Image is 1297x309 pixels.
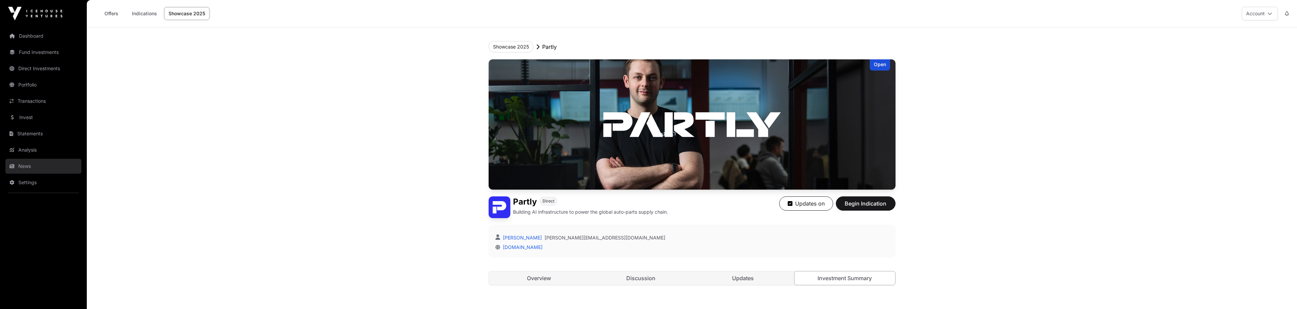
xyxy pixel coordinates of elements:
a: Discussion [591,271,691,285]
p: Partly [542,43,557,51]
a: Statements [5,126,81,141]
a: Analysis [5,142,81,157]
a: Investment Summary [794,271,896,285]
a: Offers [98,7,125,20]
a: Transactions [5,94,81,109]
img: Partly [489,196,510,218]
a: Dashboard [5,28,81,43]
a: Showcase 2025 [164,7,210,20]
button: Account [1242,7,1278,20]
h1: Partly [513,196,537,207]
a: Settings [5,175,81,190]
img: Icehouse Ventures Logo [8,7,62,20]
a: Direct Investments [5,61,81,76]
div: Open [870,59,890,71]
img: Partly [489,59,896,190]
iframe: Chat Widget [1263,276,1297,309]
a: Updates [693,271,793,285]
a: Invest [5,110,81,125]
a: [PERSON_NAME][EMAIL_ADDRESS][DOMAIN_NAME] [545,234,665,241]
button: Showcase 2025 [489,41,533,53]
a: News [5,159,81,174]
p: Building AI infrastructure to power the global auto-parts supply chain. [513,209,668,215]
a: Overview [489,271,590,285]
a: Fund Investments [5,45,81,60]
a: Portfolio [5,77,81,92]
button: Begin Indication [836,196,896,211]
a: [DOMAIN_NAME] [500,244,543,250]
span: Direct [543,198,554,204]
a: [PERSON_NAME] [502,235,542,240]
a: Indications [127,7,161,20]
nav: Tabs [489,271,895,285]
span: Begin Indication [844,199,887,208]
button: Updates on [779,196,833,211]
a: Begin Indication [836,203,896,210]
